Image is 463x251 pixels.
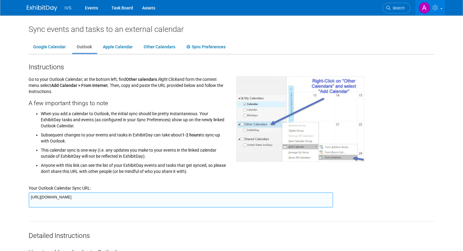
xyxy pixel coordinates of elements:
div: Instructions [29,60,434,72]
a: Google Calendar [29,41,70,53]
div: Detailed Instructions [29,222,434,240]
img: Outlook Calendar screen shot for adding external calendar [236,76,364,162]
div: Go to your Outlook Calendar; at the bottom left, find . and form the context menu select . Then, ... [24,72,232,177]
span: Search [391,6,405,10]
div: Sync events and tasks to an external calendar [29,24,434,34]
li: When you add a calendar to Outlook, the initial sync should be pretty instantaneous. Your Exhibit... [41,109,227,129]
div: A few important things to note [29,95,227,108]
li: This calendar sync is one-way (i.e. any updates you make to your events in the linked calendar ou... [41,144,227,159]
i: Right Click [158,77,177,82]
li: Subsequent changes to your events and tasks in ExhibitDay can take about to sync-up with Outlook. [41,129,227,144]
span: IVS [65,5,72,10]
span: 1-2 hours [182,132,200,137]
li: Anyone with this link can see the list of your ExhibitDay events and tasks that get synced, so pl... [41,159,227,174]
a: Outlook [72,41,96,53]
a: Sync Preferences [182,41,230,53]
span: Other calendars [126,77,157,82]
textarea: [URL][DOMAIN_NAME] [29,192,333,208]
a: Apple Calendar [98,41,137,53]
div: Your Outlook Calendar Sync URL: [29,177,434,191]
span: Add Calendar > From Internet [51,83,108,88]
img: ExhibitDay [27,5,57,11]
a: Other Calendars [139,41,180,53]
a: Search [382,3,410,13]
img: Amber Rowoldt [419,2,430,14]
